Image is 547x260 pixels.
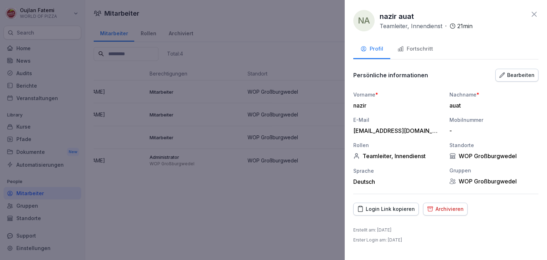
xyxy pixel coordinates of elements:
[449,127,535,134] div: -
[449,167,538,174] div: Gruppen
[495,69,538,82] button: Bearbeiten
[353,152,442,160] div: Teamleiter, Innendienst
[353,102,439,109] div: nazir
[449,178,538,185] div: WOP Großburgwedel
[390,40,440,59] button: Fortschritt
[353,237,402,243] p: Erster Login am : [DATE]
[353,167,442,175] div: Sprache
[449,116,538,124] div: Mobilnummer
[353,91,442,98] div: Vorname
[449,141,538,149] div: Standorte
[353,203,419,215] button: Login Link kopieren
[360,45,383,53] div: Profil
[353,127,439,134] div: [EMAIL_ADDRESS][DOMAIN_NAME]
[457,22,473,30] p: 21 min
[353,227,391,233] p: Erstellt am : [DATE]
[423,203,468,215] button: Archivieren
[353,10,375,31] div: na
[353,141,442,149] div: Rollen
[427,205,464,213] div: Archivieren
[449,91,538,98] div: Nachname
[357,205,415,213] div: Login Link kopieren
[353,40,390,59] button: Profil
[380,22,473,30] div: ·
[353,72,428,79] p: Persönliche informationen
[397,45,433,53] div: Fortschritt
[380,11,414,22] p: nazir auat
[499,71,535,79] div: Bearbeiten
[449,152,538,160] div: WOP Großburgwedel
[449,102,535,109] div: auat
[353,116,442,124] div: E-Mail
[380,22,442,30] p: Teamleiter, Innendienst
[353,178,442,185] div: Deutsch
